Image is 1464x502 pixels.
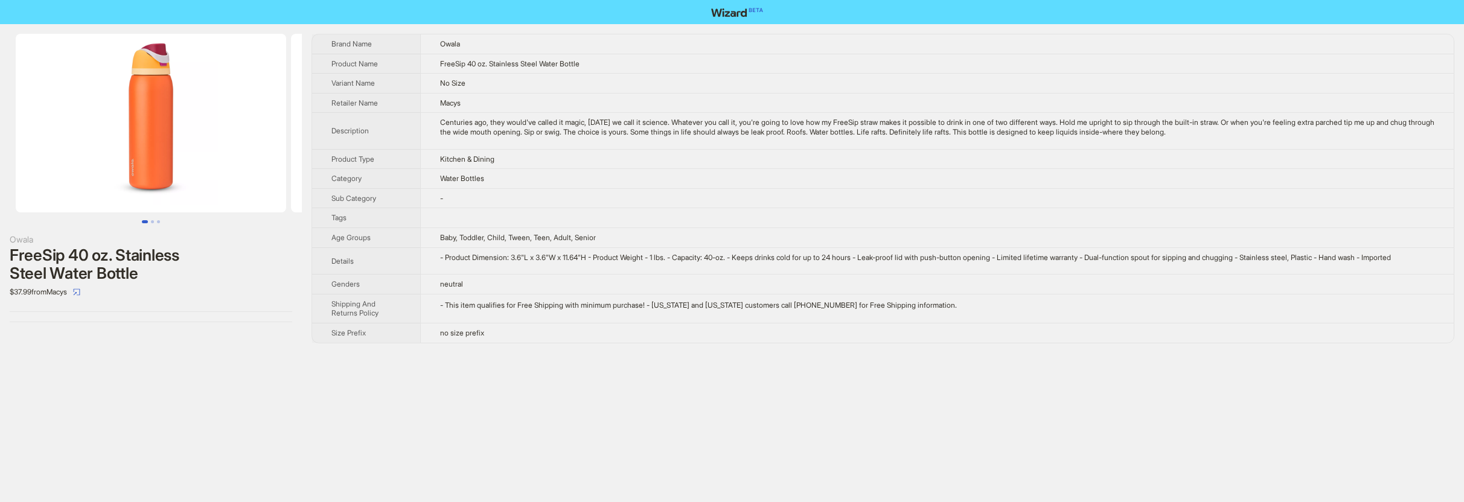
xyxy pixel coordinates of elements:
span: Water Bottles [440,174,484,183]
span: Sub Category [331,194,376,203]
button: Go to slide 2 [151,220,154,223]
span: Variant Name [331,78,375,87]
span: select [73,288,80,296]
span: no size prefix [440,328,484,337]
span: Size Prefix [331,328,366,337]
span: Retailer Name [331,98,378,107]
div: $37.99 from Macys [10,282,292,302]
div: FreeSip 40 oz. Stainless Steel Water Bottle [10,246,292,282]
span: Genders [331,279,360,288]
img: FreeSip 40 oz. Stainless Steel Water Bottle No Size image 1 [16,34,286,212]
span: Owala [440,39,460,48]
span: Baby, Toddler, Child, Tween, Teen, Adult, Senior [440,233,596,242]
span: No Size [440,78,465,87]
button: Go to slide 3 [157,220,160,223]
span: Details [331,256,354,265]
span: Product Name [331,59,378,68]
span: Kitchen & Dining [440,154,494,164]
span: Macys [440,98,461,107]
span: neutral [440,279,463,288]
span: - [440,194,443,203]
span: Age Groups [331,233,371,242]
span: Shipping And Returns Policy [331,299,379,318]
div: - This item qualifies for Free Shipping with minimum purchase! - California and Minnesota custome... [440,300,1434,310]
div: Owala [10,233,292,246]
span: Description [331,126,369,135]
button: Go to slide 1 [142,220,148,223]
div: - Product Dimension: 3.6"L x 3.6"W x 11.64"H - Product Weight - 1 lbs. - Capacity: 40-oz. - Keeps... [440,253,1434,262]
img: FreeSip 40 oz. Stainless Steel Water Bottle No Size image 2 [291,34,561,212]
div: Centuries ago, they would've called it magic, today we call it science. Whatever you call it, you... [440,118,1434,136]
span: Tags [331,213,347,222]
span: Product Type [331,154,374,164]
span: Brand Name [331,39,372,48]
span: FreeSip 40 oz. Stainless Steel Water Bottle [440,59,580,68]
span: Category [331,174,362,183]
